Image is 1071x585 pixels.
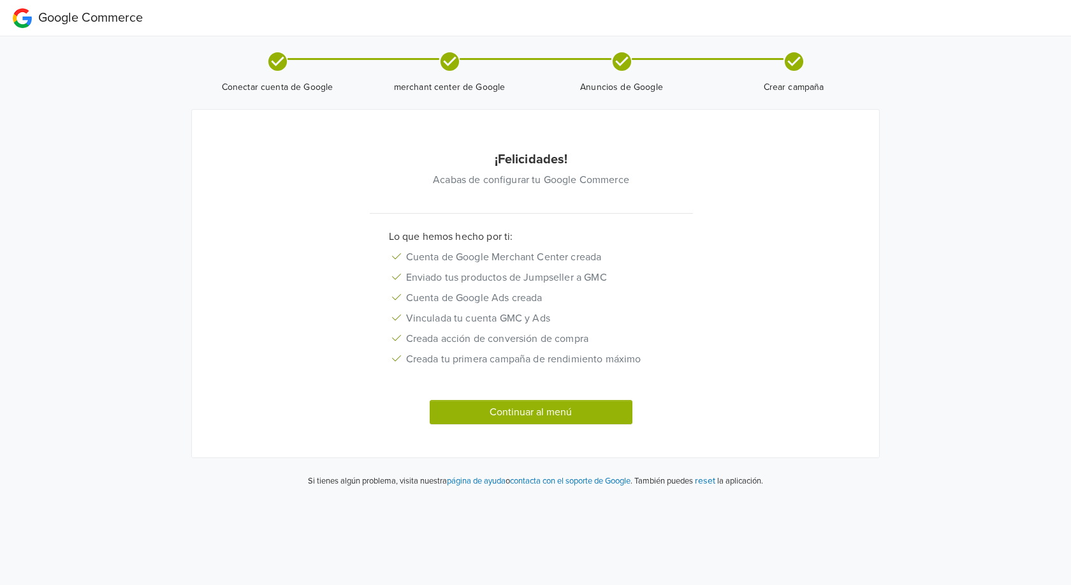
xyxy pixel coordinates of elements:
[227,172,835,188] p: Acabas de configurar tu Google Commerce
[632,473,763,488] p: También puedes la aplicación.
[38,10,143,26] span: Google Commerce
[379,267,674,288] li: Enviado tus productos de Jumpseller a GMC
[379,229,683,244] p: Lo que hemos hecho por ti:
[227,152,835,167] h5: ¡Felicidades!
[196,81,358,94] span: Conectar cuenta de Google
[379,349,674,369] li: Creada tu primera campaña de rendimiento máximo
[379,329,674,349] li: Creada acción de conversión de compra
[447,476,506,486] a: página de ayuda
[308,475,632,488] p: Si tienes algún problema, visita nuestra o .
[368,81,530,94] span: merchant center de Google
[695,473,715,488] button: reset
[510,476,630,486] a: contacta con el soporte de Google
[541,81,703,94] span: Anuncios de Google
[379,247,674,267] li: Cuenta de Google Merchant Center creada
[430,400,632,424] button: Continuar al menú
[379,288,674,308] li: Cuenta de Google Ads creada
[713,81,875,94] span: Crear campaña
[379,308,674,329] li: Vinculada tu cuenta GMC y Ads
